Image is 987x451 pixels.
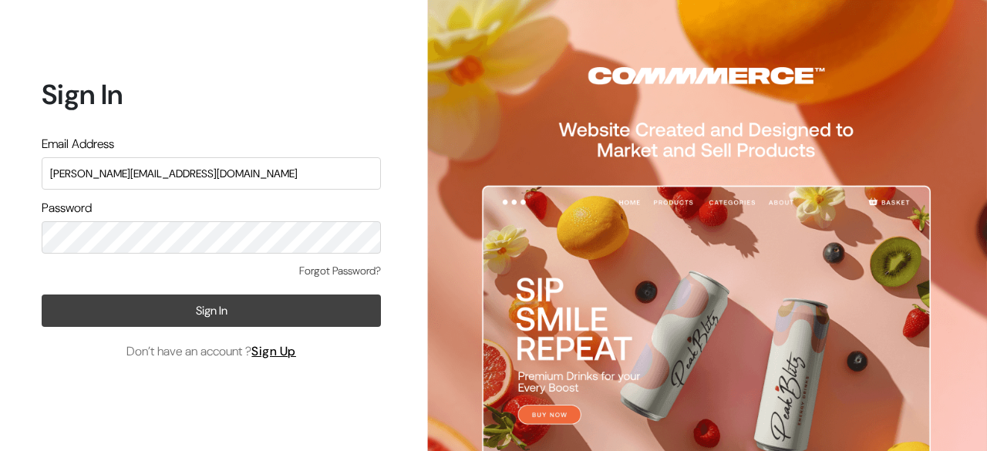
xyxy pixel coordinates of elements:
[42,78,381,111] h1: Sign In
[42,294,381,327] button: Sign In
[42,199,92,217] label: Password
[299,263,381,279] a: Forgot Password?
[251,343,296,359] a: Sign Up
[126,342,296,361] span: Don’t have an account ?
[42,135,114,153] label: Email Address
